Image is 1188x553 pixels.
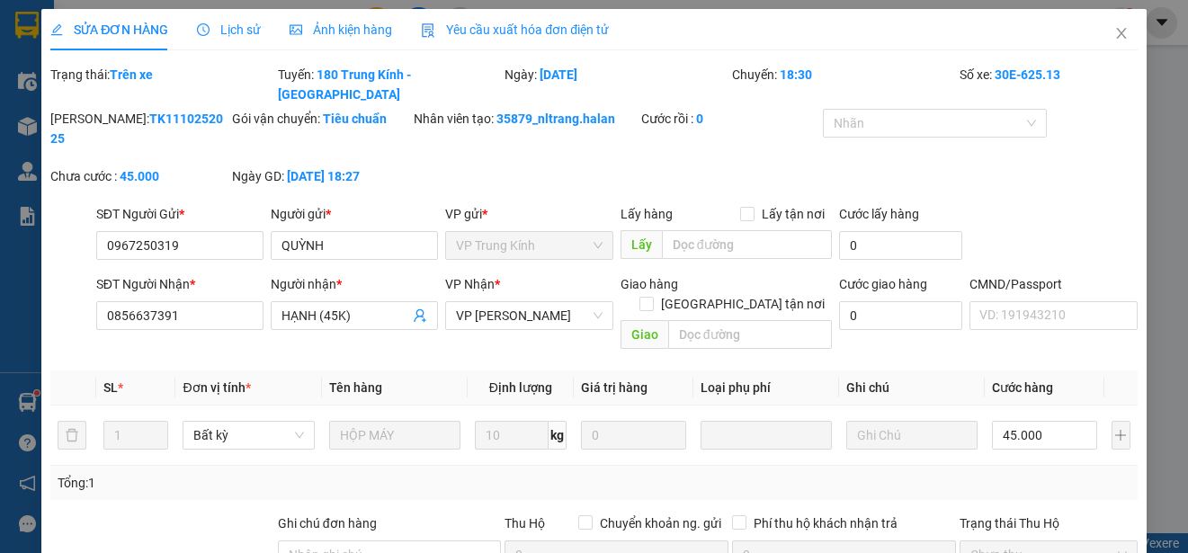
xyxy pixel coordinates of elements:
span: Giao hàng [621,277,678,291]
div: Nhân viên tạo: [414,109,638,129]
div: Ngày GD: [232,166,410,186]
div: Người gửi [271,204,438,224]
label: Ghi chú đơn hàng [278,516,377,531]
span: Lịch sử [197,22,261,37]
span: edit [50,23,63,36]
span: Đơn vị tính [183,380,250,395]
b: [DATE] 18:27 [287,169,360,183]
input: Ghi Chú [846,421,978,450]
b: 18:30 [780,67,812,82]
span: user-add [413,308,427,323]
span: Lấy [621,230,662,259]
span: Phí thu hộ khách nhận trả [746,513,905,533]
div: SĐT Người Gửi [96,204,264,224]
button: delete [58,421,86,450]
b: 180 Trung Kính - [GEOGRAPHIC_DATA] [278,67,411,102]
span: SỬA ĐƠN HÀNG [50,22,168,37]
b: 35879_nltrang.halan [496,111,615,126]
span: Yêu cầu xuất hóa đơn điện tử [421,22,609,37]
div: Trạng thái: [49,65,276,104]
span: close [1114,26,1129,40]
span: VP Trung Kính [456,232,602,259]
div: Trạng thái Thu Hộ [960,513,1138,533]
input: Cước giao hàng [839,301,963,330]
div: SĐT Người Nhận [96,274,264,294]
div: Tuyến: [276,65,504,104]
label: Cước lấy hàng [839,207,919,221]
div: Số xe: [958,65,1139,104]
button: plus [1112,421,1130,450]
span: SL [103,380,118,395]
img: icon [421,23,435,38]
b: [DATE] [540,67,577,82]
span: Tên hàng [329,380,382,395]
span: Lấy tận nơi [755,204,832,224]
b: Trên xe [110,67,153,82]
span: VP Nhận [445,277,495,291]
input: Cước lấy hàng [839,231,963,260]
b: 0 [696,111,703,126]
span: Lấy hàng [621,207,673,221]
label: Cước giao hàng [839,277,927,291]
div: Tổng: 1 [58,473,460,493]
span: Bất kỳ [193,422,303,449]
div: CMND/Passport [969,274,1137,294]
span: Chuyển khoản ng. gửi [593,513,728,533]
div: [PERSON_NAME]: [50,109,228,148]
input: Dọc đường [668,320,832,349]
div: Ngày: [503,65,730,104]
span: kg [549,421,567,450]
div: Chuyến: [730,65,958,104]
span: Giá trị hàng [581,380,648,395]
b: Tiêu chuẩn [323,111,387,126]
div: Gói vận chuyển: [232,109,410,129]
span: Ảnh kiện hàng [290,22,392,37]
span: Thu Hộ [505,516,545,531]
th: Ghi chú [839,370,985,406]
div: VP gửi [445,204,612,224]
div: Người nhận [271,274,438,294]
span: Định lượng [489,380,552,395]
div: Chưa cước : [50,166,228,186]
b: 45.000 [120,169,159,183]
div: Cước rồi : [641,109,819,129]
input: 0 [581,421,686,450]
span: clock-circle [197,23,210,36]
span: Giao [621,320,668,349]
span: [GEOGRAPHIC_DATA] tận nơi [654,294,832,314]
input: VD: Bàn, Ghế [329,421,460,450]
input: Dọc đường [662,230,832,259]
span: VP Hoàng Gia [456,302,602,329]
button: Close [1096,9,1147,59]
th: Loại phụ phí [693,370,839,406]
span: picture [290,23,302,36]
b: 30E-625.13 [995,67,1060,82]
span: Cước hàng [992,380,1053,395]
